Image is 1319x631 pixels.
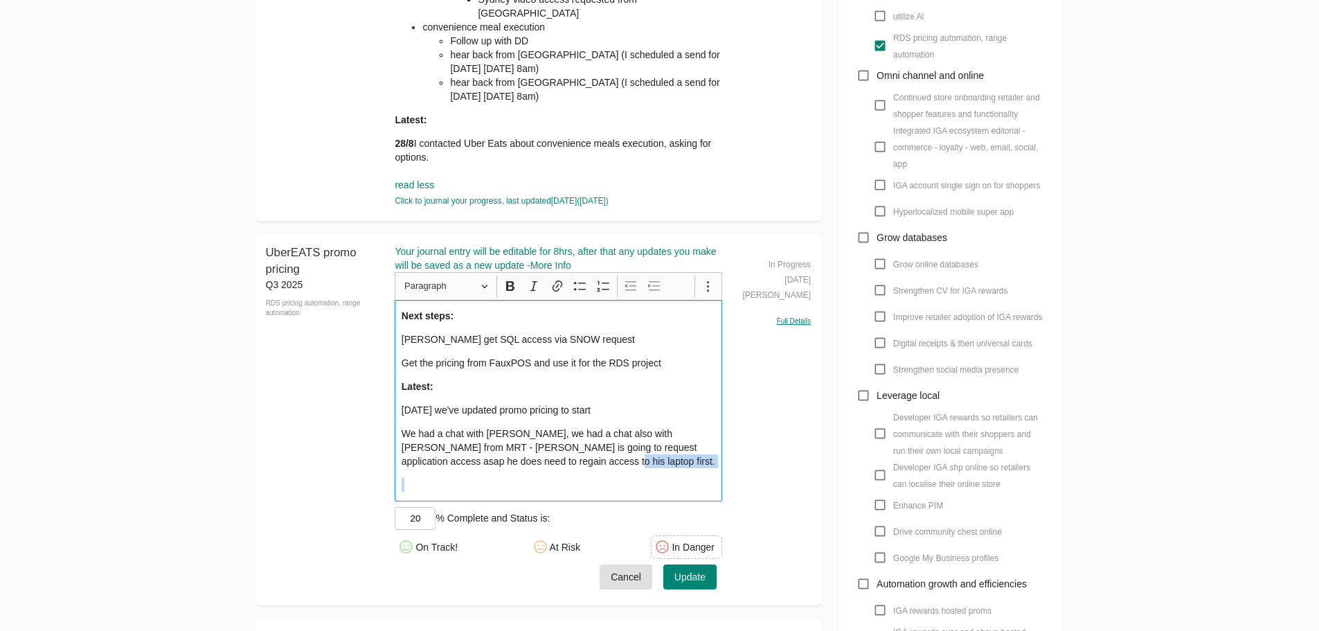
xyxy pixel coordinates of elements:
[600,565,652,590] button: Cancel
[893,312,1042,322] span: Improve retailer adoption of IGA rewards
[402,356,716,370] p: Get the pricing from FauxPOS and use it for the RDS project
[402,427,716,468] p: We had a chat with [PERSON_NAME], we had a chat also with [PERSON_NAME] from MRT - [PERSON_NAME] ...
[893,413,1038,456] span: Developer IGA rewards so retailers can communicate with their shoppers and run their own local ca...
[402,381,433,392] strong: Latest:
[893,501,943,510] span: Enhance PIM
[893,527,1002,537] span: Drive community chest online
[893,365,1019,375] span: Strengthen social media presence
[729,256,811,271] div: In Progress
[395,138,413,149] strong: 28/8
[674,569,706,586] span: Update
[404,278,476,294] span: Paragraph
[893,260,978,269] span: Grow online databases
[402,310,454,321] strong: Next steps:
[893,126,1038,169] span: Integrated IGA ecosystem editorial - commerce - loyalty - web, email, social, app
[893,286,1007,296] span: Strengthen CV for IGA rewards
[877,578,1027,589] span: Automation growth and efficiencies
[402,403,716,417] p: [DATE] we've updated promo pricing to start
[395,245,722,272] div: Your journal entry will be editable for 8hrs, after that any updates you make will be saved as a ...
[893,207,1014,217] span: Hyperlocalized mobile super app
[893,12,924,21] span: utilize Ai
[877,70,984,81] span: Omni channel and online
[530,260,571,271] span: More Info
[450,48,722,75] li: hear back from [GEOGRAPHIC_DATA] (I scheduled a send for [DATE] [DATE] 8am)
[729,286,811,301] div: [PERSON_NAME]
[395,179,434,190] a: read less
[893,181,1040,190] span: IGA account single sign on for shoppers
[415,540,458,554] div: On Track!
[877,390,940,401] span: Leverage local
[436,513,550,524] span: % Complete and Status is:
[450,34,722,48] li: Follow up with DD
[398,276,494,297] button: Paragraph
[266,292,388,326] div: RDS pricing automation, range automation
[893,606,992,616] span: IGA rewards hosted proms
[672,540,714,554] div: In Danger
[395,300,722,501] div: Rich Text Editor, main
[395,174,722,188] p: Baby promo is out, no one got back to [GEOGRAPHIC_DATA]
[893,93,1039,119] span: Continued store onboarding retailer and shopper features and functionality
[266,278,388,292] div: Q3 2025
[422,20,722,103] li: convenience meal execution
[893,553,998,563] span: Google My Business profiles
[395,272,722,299] div: Editor toolbar
[729,271,811,286] div: [DATE]
[611,569,641,586] span: Cancel
[893,463,1030,489] span: Developer IGA shp online so retailers can localise their online store
[402,332,716,346] p: [PERSON_NAME] get SQL access via SNOW request
[893,339,1032,348] span: Digital receipts & then universal cards
[450,75,722,103] li: hear back from [GEOGRAPHIC_DATA] (I scheduled a send for [DATE] [DATE] 8am)
[395,195,722,207] div: Click to journal your progress, last updated [DATE] ( [DATE] )
[877,232,947,243] span: Grow databases
[266,246,357,276] span: UberEATS promo pricing
[893,33,1007,60] span: RDS pricing automation, range automation
[663,565,717,590] button: Update
[395,136,722,164] p: I contacted Uber Eats about convenience meals execution, asking for options.
[777,317,811,325] span: Full Details
[550,540,580,554] div: At Risk
[395,114,427,125] strong: Latest:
